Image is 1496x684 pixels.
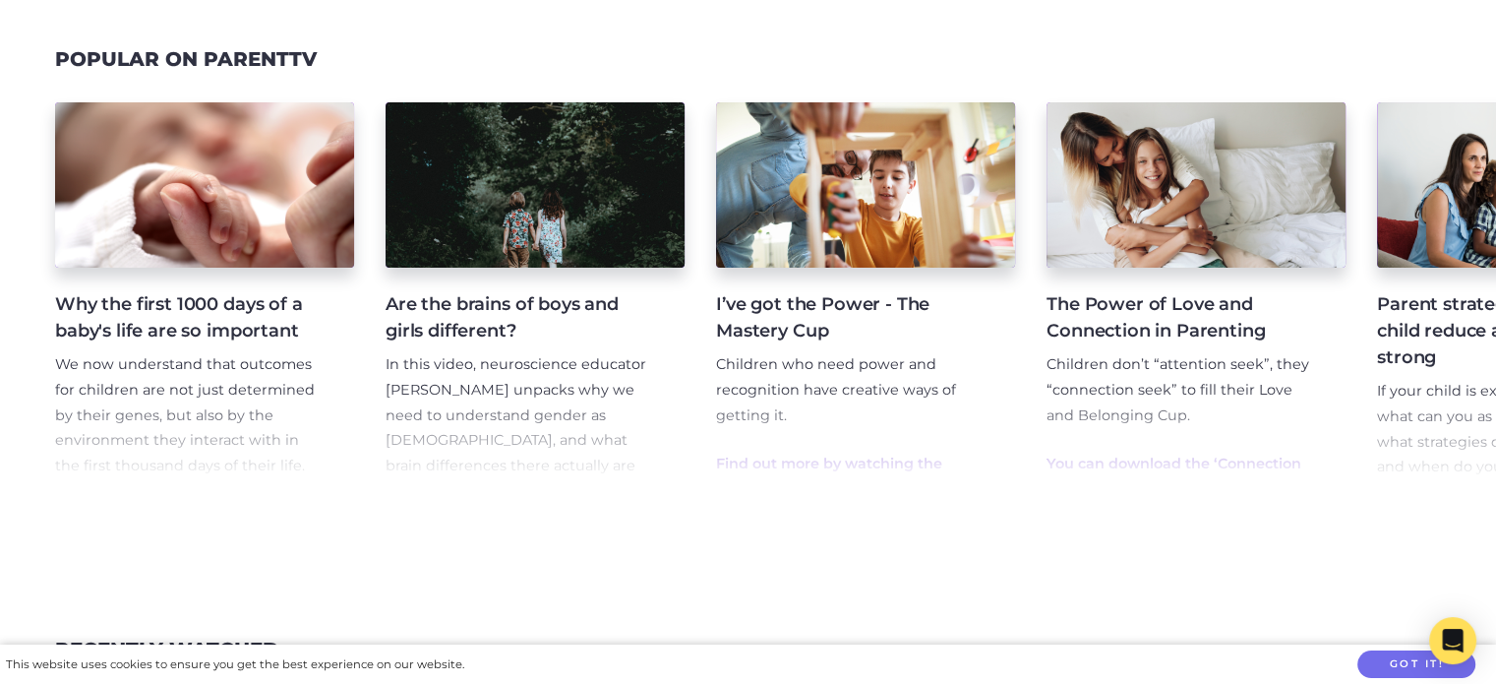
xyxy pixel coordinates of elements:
[716,352,984,429] p: Children who need power and recognition have creative ways of getting it.
[716,291,984,344] h4: I’ve got the Power - The Mastery Cup
[6,654,464,675] div: This website uses cookies to ensure you get the best experience on our website.
[1047,352,1314,429] p: Children don’t “attention seek”, they “connection seek” to fill their Love and Belonging Cup.
[1357,651,1475,679] button: Got it!
[55,355,315,551] span: We now understand that outcomes for children are not just determined by their genes, but also by ...
[55,291,323,344] h4: Why the first 1000 days of a baby's life are so important
[1429,617,1476,664] div: Open Intercom Messenger
[716,102,1015,480] a: I’ve got the Power - The Mastery Cup Children who need power and recognition have creative ways o...
[1047,102,1346,480] a: The Power of Love and Connection in Parenting Children don’t “attention seek”, they “connection s...
[386,355,653,527] span: In this video, neuroscience educator [PERSON_NAME] unpacks why we need to understand gender as [D...
[55,47,317,71] h3: Popular on ParentTV
[55,638,279,661] h3: recently watched
[716,455,942,524] a: Find out more by watching the ‘Guiding Behaviour with the Phoenix Cups’ course here.
[55,102,354,480] a: Why the first 1000 days of a baby's life are so important We now understand that outcomes for chi...
[1047,291,1314,344] h4: The Power of Love and Connection in Parenting
[1047,455,1301,498] a: You can download the ‘Connection Plan’ Sandi mentioned here.
[386,102,685,480] a: Are the brains of boys and girls different? In this video, neuroscience educator [PERSON_NAME] un...
[386,291,653,344] h4: Are the brains of boys and girls different?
